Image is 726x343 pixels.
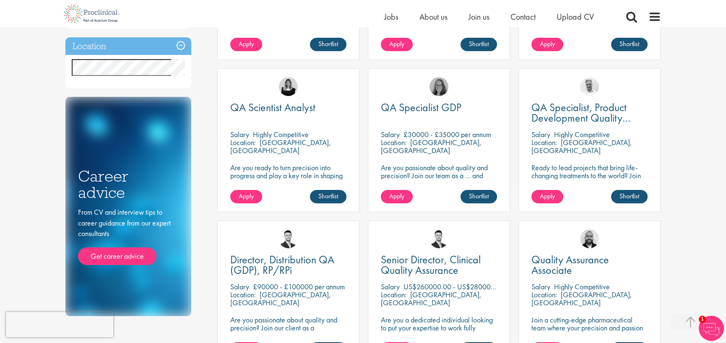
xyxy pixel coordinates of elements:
a: Jobs [384,11,398,22]
h3: Location [65,37,191,55]
div: From CV and interview tips to career guidance from our expert consultants [78,207,179,265]
span: Salary [230,130,249,139]
a: Apply [531,38,563,51]
span: Apply [389,39,404,48]
img: Joshua Bye [580,77,599,96]
img: Joshua Godden [279,229,298,248]
a: Join us [468,11,489,22]
span: QA Scientist Analyst [230,100,315,114]
img: Jordan Kiely [580,229,599,248]
a: Apply [531,190,563,203]
span: Quality Assurance Associate [531,252,609,277]
a: Apply [230,38,262,51]
p: Highly Competitive [253,130,309,139]
p: Are you passionate about quality and precision? Join our team as a … and help ensure top-tier sta... [381,164,497,195]
h3: Career advice [78,168,179,200]
p: [GEOGRAPHIC_DATA], [GEOGRAPHIC_DATA] [230,290,331,307]
a: QA Specialist GDP [381,102,497,113]
a: Director, Distribution QA (GDP), RP/RPi [230,255,346,275]
a: Apply [381,38,413,51]
a: Senior Director, Clinical Quality Assurance [381,255,497,275]
a: Shortlist [310,38,346,51]
a: Shortlist [611,190,648,203]
span: QA Specialist GDP [381,100,461,114]
img: Chatbot [699,316,724,341]
span: Salary [531,130,550,139]
a: QA Scientist Analyst [230,102,346,113]
p: Highly Competitive [554,130,610,139]
span: QA Specialist, Product Development Quality (PDQ) [531,100,630,135]
span: Apply [540,39,555,48]
span: Salary [381,282,400,291]
span: Location: [531,138,557,147]
img: Joshua Godden [429,229,448,248]
img: Ingrid Aymes [429,77,448,96]
a: Get career advice [78,247,156,265]
a: QA Specialist, Product Development Quality (PDQ) [531,102,648,123]
a: Shortlist [611,38,648,51]
a: Upload CV [557,11,594,22]
span: Director, Distribution QA (GDP), RP/RPi [230,252,334,277]
span: Salary [531,282,550,291]
span: Salary [230,282,249,291]
p: Ready to lead projects that bring life-changing treatments to the world? Join our client at the f... [531,164,648,203]
a: Apply [230,190,262,203]
span: Location: [230,290,256,299]
a: Apply [381,190,413,203]
a: Shortlist [310,190,346,203]
p: [GEOGRAPHIC_DATA], [GEOGRAPHIC_DATA] [531,138,632,155]
a: Shortlist [461,190,497,203]
span: Salary [381,130,400,139]
span: Apply [389,192,404,200]
iframe: reCAPTCHA [6,312,113,337]
span: Apply [540,192,555,200]
span: 1 [699,316,706,323]
p: £90000 - £100000 per annum [253,282,345,291]
span: Apply [239,192,254,200]
a: Quality Assurance Associate [531,255,648,275]
span: Location: [381,290,406,299]
a: About us [419,11,448,22]
a: Contact [510,11,536,22]
p: US$260000.00 - US$280000.00 per annum [403,282,537,291]
span: Senior Director, Clinical Quality Assurance [381,252,481,277]
span: Location: [531,290,557,299]
span: Location: [381,138,406,147]
p: £30000 - £35000 per annum [403,130,491,139]
p: [GEOGRAPHIC_DATA], [GEOGRAPHIC_DATA] [531,290,632,307]
p: [GEOGRAPHIC_DATA], [GEOGRAPHIC_DATA] [381,138,481,155]
span: Location: [230,138,256,147]
a: Shortlist [461,38,497,51]
p: [GEOGRAPHIC_DATA], [GEOGRAPHIC_DATA] [381,290,481,307]
p: Are you ready to turn precision into progress and play a key role in shaping the future of pharma... [230,164,346,187]
p: Highly Competitive [554,282,610,291]
p: [GEOGRAPHIC_DATA], [GEOGRAPHIC_DATA] [230,138,331,155]
img: Molly Colclough [279,77,298,96]
span: Apply [239,39,254,48]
